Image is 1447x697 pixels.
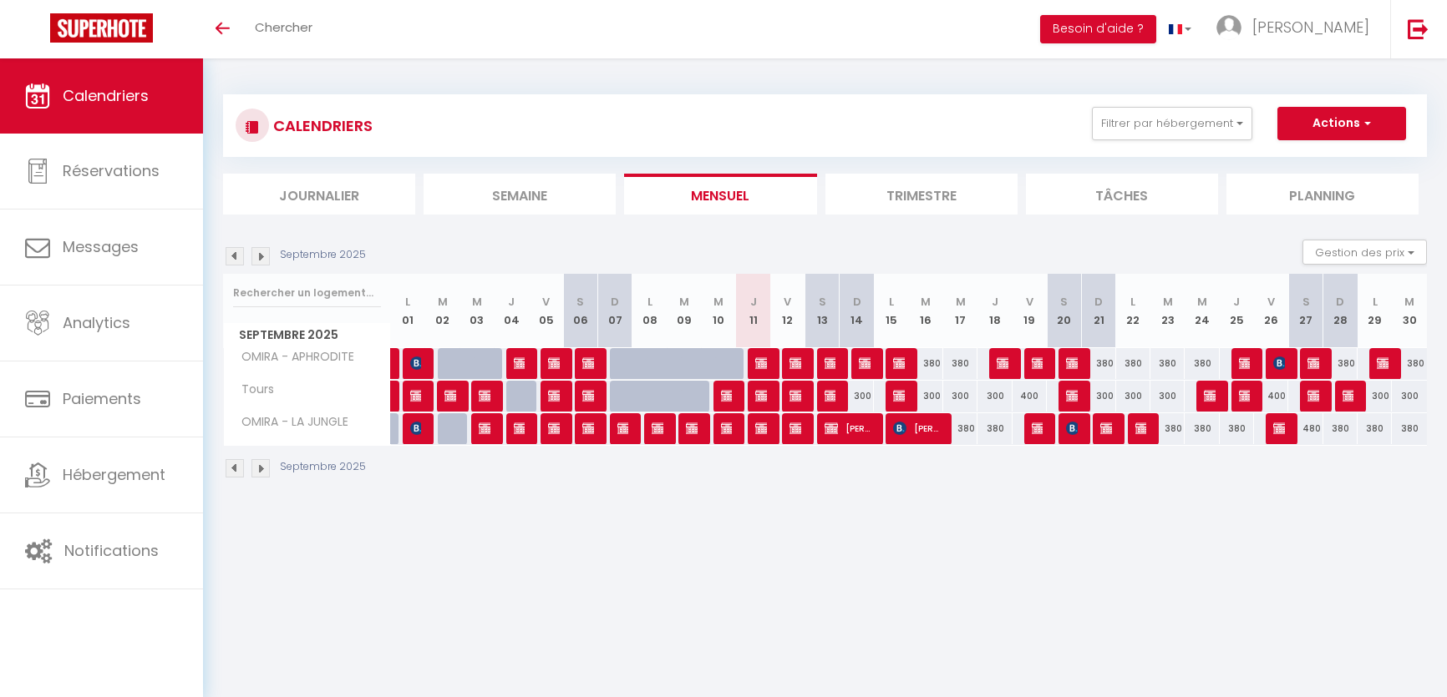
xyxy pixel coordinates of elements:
[713,294,723,310] abbr: M
[943,413,977,444] div: 380
[1220,413,1254,444] div: 380
[391,348,399,380] a: [PERSON_NAME]
[514,347,525,379] span: [PERSON_NAME]
[598,274,632,348] th: 07
[1130,294,1135,310] abbr: L
[909,381,943,412] div: 300
[1150,274,1185,348] th: 23
[956,294,966,310] abbr: M
[859,347,871,379] span: [PERSON_NAME]
[63,312,130,333] span: Analytics
[1100,412,1112,444] span: [PERSON_NAME]
[1185,274,1219,348] th: 24
[1252,17,1369,38] span: [PERSON_NAME]
[410,347,422,379] span: [PERSON_NAME]
[825,347,836,379] span: [PERSON_NAME]
[1254,274,1288,348] th: 26
[582,412,594,444] span: [PERSON_NAME]
[679,294,689,310] abbr: M
[63,160,160,181] span: Réservations
[755,347,767,379] span: [PERSON_NAME]
[893,347,905,379] span: [PERSON_NAME]
[391,274,425,348] th: 01
[840,274,874,348] th: 14
[1273,347,1285,379] span: [PERSON_NAME]
[840,381,874,412] div: 300
[889,294,894,310] abbr: L
[542,294,550,310] abbr: V
[1288,413,1323,444] div: 480
[224,323,390,347] span: Septembre 2025
[909,274,943,348] th: 16
[1392,381,1427,412] div: 300
[1032,347,1043,379] span: [PERSON_NAME]
[233,278,381,308] input: Rechercher un logement...
[1185,348,1219,379] div: 380
[1239,380,1251,412] span: [PERSON_NAME]
[997,347,1008,379] span: [PERSON_NAME]
[548,380,560,412] span: [PERSON_NAME]
[992,294,998,310] abbr: J
[1233,294,1240,310] abbr: J
[459,274,494,348] th: 03
[1373,294,1378,310] abbr: L
[667,274,701,348] th: 09
[1392,348,1427,379] div: 380
[893,412,939,444] span: [PERSON_NAME][DEMOGRAPHIC_DATA][PERSON_NAME]
[576,294,584,310] abbr: S
[548,412,560,444] span: [PERSON_NAME]
[255,18,312,36] span: Chercher
[223,174,415,215] li: Journalier
[1026,174,1218,215] li: Tâches
[790,412,801,444] span: [PERSON_NAME]
[280,247,366,263] p: Septembre 2025
[495,274,529,348] th: 04
[909,348,943,379] div: 380
[1323,274,1358,348] th: 28
[1220,274,1254,348] th: 25
[582,380,594,412] span: [PERSON_NAME]
[977,381,1012,412] div: 300
[853,294,861,310] abbr: D
[63,236,139,257] span: Messages
[1358,413,1392,444] div: 380
[755,380,767,412] span: [PERSON_NAME]
[1116,274,1150,348] th: 22
[721,380,733,412] span: [PERSON_NAME]
[508,294,515,310] abbr: J
[1336,294,1344,310] abbr: D
[1066,412,1078,444] span: [PERSON_NAME]
[1135,412,1147,444] span: [Approved] Jungle
[611,294,619,310] abbr: D
[1116,348,1150,379] div: 380
[444,380,456,412] span: [PERSON_NAME]
[1302,294,1310,310] abbr: S
[1377,347,1389,379] span: [PERSON_NAME]
[943,274,977,348] th: 17
[50,13,153,43] img: Super Booking
[1040,15,1156,43] button: Besoin d'aide ?
[472,294,482,310] abbr: M
[1267,294,1275,310] abbr: V
[632,274,667,348] th: 08
[438,294,448,310] abbr: M
[1081,348,1115,379] div: 380
[1081,381,1115,412] div: 300
[702,274,736,348] th: 10
[405,294,410,310] abbr: L
[1066,380,1078,412] span: [PERSON_NAME]
[1047,274,1081,348] th: 20
[63,85,149,106] span: Calendriers
[977,274,1012,348] th: 18
[1323,413,1358,444] div: 380
[582,347,594,379] span: [PERSON_NAME]
[617,412,629,444] span: [PERSON_NAME]
[1226,174,1419,215] li: Planning
[943,348,977,379] div: 380
[784,294,791,310] abbr: V
[647,294,652,310] abbr: L
[425,274,459,348] th: 02
[1343,380,1354,412] span: [PERSON_NAME]
[921,294,931,310] abbr: M
[1254,381,1288,412] div: 400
